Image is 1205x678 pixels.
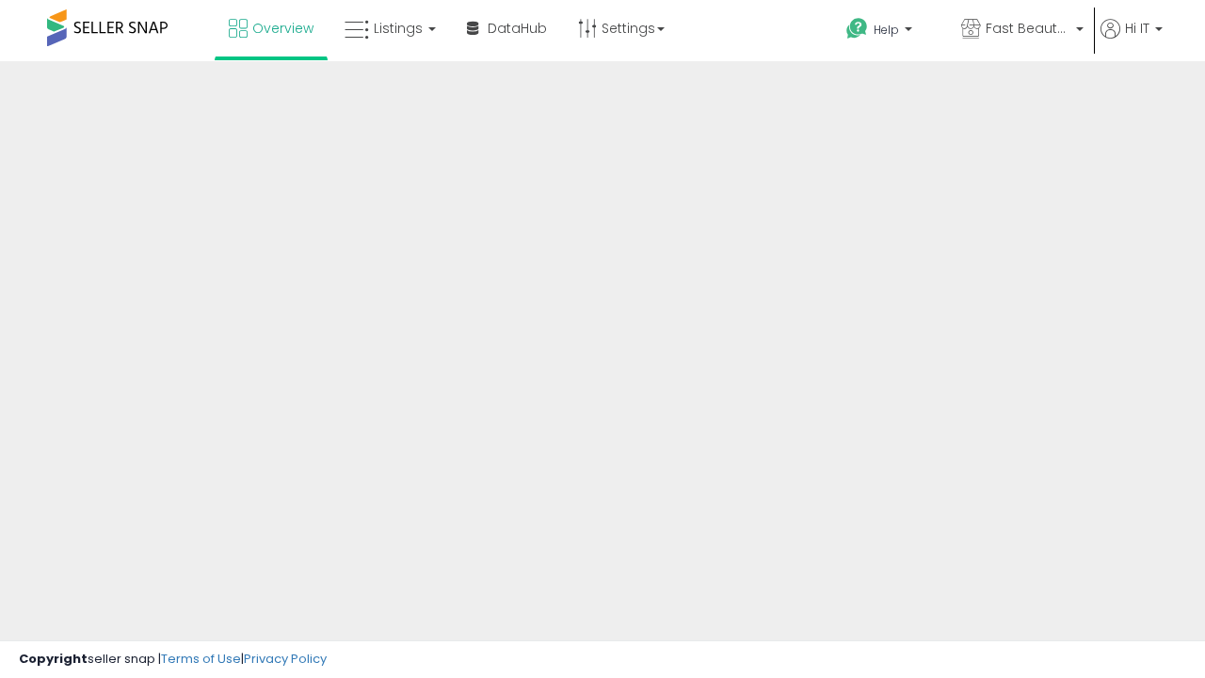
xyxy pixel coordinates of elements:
[252,19,313,38] span: Overview
[874,22,899,38] span: Help
[488,19,547,38] span: DataHub
[1101,19,1163,61] a: Hi IT
[986,19,1070,38] span: Fast Beauty ([GEOGRAPHIC_DATA])
[845,17,869,40] i: Get Help
[161,650,241,668] a: Terms of Use
[1125,19,1149,38] span: Hi IT
[244,650,327,668] a: Privacy Policy
[19,650,88,668] strong: Copyright
[374,19,423,38] span: Listings
[19,651,327,669] div: seller snap | |
[831,3,944,61] a: Help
